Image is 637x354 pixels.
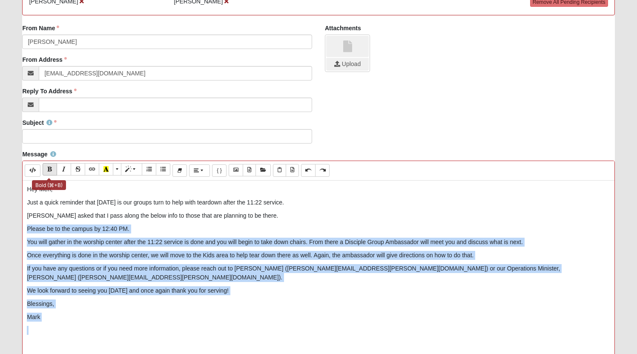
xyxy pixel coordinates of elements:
[27,224,610,233] p: Please be to the campus by 12:40 PM.
[25,164,40,177] button: Code Editor
[273,164,286,176] button: Paste Text
[22,87,76,95] label: Reply To Address
[172,164,187,177] button: Remove Font Style (⌘+\)
[22,118,57,127] label: Subject
[27,251,610,260] p: Once everything is done in the worship center, we will move to the Kids area to help tear down th...
[22,150,56,158] label: Message
[27,313,610,322] p: Mark
[301,164,316,176] button: Undo (⌘+Z)
[27,185,610,194] p: Hey Men,
[325,24,361,32] label: Attachments
[99,163,113,176] button: Recent Color
[27,238,610,247] p: You will gather in the worship center after the 11:22 service is done and you will begin to take ...
[255,164,271,176] button: Asset Manager
[32,180,66,190] div: Bold (⌘+B)
[229,164,243,176] button: Image Browser
[243,164,256,176] button: File Browser
[212,164,227,177] button: Merge Field
[121,163,142,176] button: Style
[156,163,170,176] button: Unordered list (⌘+⇧+NUM7)
[22,24,59,32] label: From Name
[27,211,610,220] p: [PERSON_NAME] asked that I pass along the below info to those that are planning to be there.
[43,163,57,176] button: Bold (⌘+B)
[142,163,156,176] button: Ordered list (⌘+⇧+NUM8)
[71,163,85,176] button: Strikethrough (⌘+⇧+S)
[57,163,71,176] button: Italic (⌘+I)
[27,264,610,282] p: If you have any questions or if you need more information, please reach out to [PERSON_NAME] ([PE...
[85,163,99,176] button: Link (⌘+K)
[286,164,299,176] button: Paste from Word
[113,163,121,176] button: More Color
[315,164,330,176] button: Redo (⌘+⇧+Z)
[189,164,210,177] button: Paragraph
[27,198,610,207] p: Just a quick reminder that [DATE] is our groups turn to help with teardown after the 11:22 service.
[27,299,610,308] p: Blessings,
[27,286,610,295] p: We look forward to seeing you [DATE] and once again thank you for serving!
[22,55,66,64] label: From Address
